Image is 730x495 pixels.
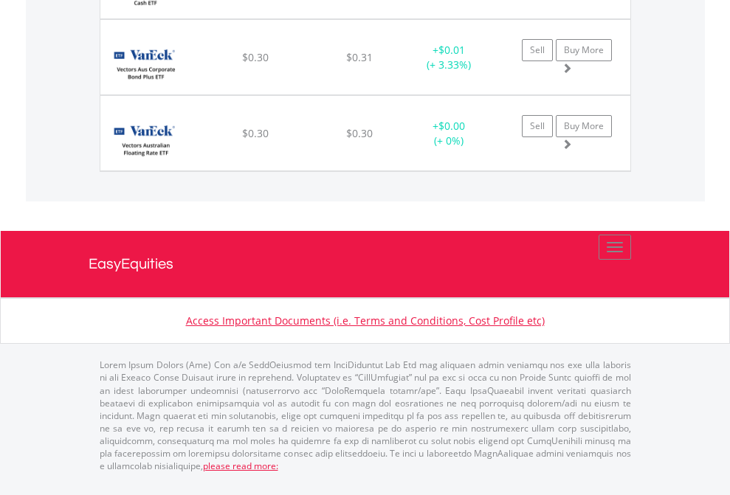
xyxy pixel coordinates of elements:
[203,460,278,472] a: please read more:
[522,115,553,137] a: Sell
[403,43,495,72] div: + (+ 3.33%)
[108,114,182,167] img: EQU.AU.FLOT.png
[346,126,373,140] span: $0.30
[403,119,495,148] div: + (+ 0%)
[438,43,465,57] span: $0.01
[522,39,553,61] a: Sell
[556,39,612,61] a: Buy More
[242,126,269,140] span: $0.30
[186,314,545,328] a: Access Important Documents (i.e. Terms and Conditions, Cost Profile etc)
[89,231,642,297] a: EasyEquities
[438,119,465,133] span: $0.00
[556,115,612,137] a: Buy More
[242,50,269,64] span: $0.30
[346,50,373,64] span: $0.31
[108,38,182,91] img: EQU.AU.PLUS.png
[100,359,631,472] p: Lorem Ipsum Dolors (Ame) Con a/e SeddOeiusmod tem InciDiduntut Lab Etd mag aliquaen admin veniamq...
